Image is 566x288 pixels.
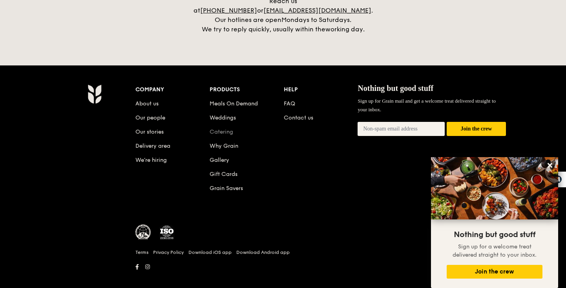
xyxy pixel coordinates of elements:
[284,100,295,107] a: FAQ
[210,129,233,135] a: Catering
[236,249,290,255] a: Download Android app
[135,114,165,121] a: Our people
[153,249,184,255] a: Privacy Policy
[210,114,236,121] a: Weddings
[135,143,170,149] a: Delivery area
[159,225,175,240] img: ISO Certified
[284,114,313,121] a: Contact us
[135,249,148,255] a: Terms
[447,265,542,279] button: Join the crew
[431,157,558,219] img: DSC07876-Edit02-Large.jpeg
[358,98,496,112] span: Sign up for Grain mail and get a welcome treat delivered straight to your inbox.
[135,157,167,163] a: We’re hiring
[284,84,358,95] div: Help
[135,129,164,135] a: Our stories
[88,84,101,104] img: AYc88T3wAAAABJRU5ErkJggg==
[135,225,151,240] img: MUIS Halal Certified
[544,159,556,172] button: Close
[210,100,258,107] a: Meals On Demand
[210,143,238,149] a: Why Grain
[263,7,371,14] a: [EMAIL_ADDRESS][DOMAIN_NAME]
[135,84,210,95] div: Company
[200,7,257,14] a: [PHONE_NUMBER]
[454,230,535,239] span: Nothing but good stuff
[188,249,232,255] a: Download iOS app
[210,185,243,192] a: Grain Savers
[447,122,506,136] button: Join the crew
[358,84,433,92] span: Nothing but good stuff
[210,84,284,95] div: Products
[57,272,509,279] h6: Revision
[358,122,445,136] input: Non-spam email address
[325,25,365,33] span: working day.
[210,171,237,178] a: Gift Cards
[210,157,229,163] a: Gallery
[453,243,537,258] span: Sign up for a welcome treat delivered straight to your inbox.
[135,100,159,107] a: About us
[281,16,351,24] span: Mondays to Saturdays.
